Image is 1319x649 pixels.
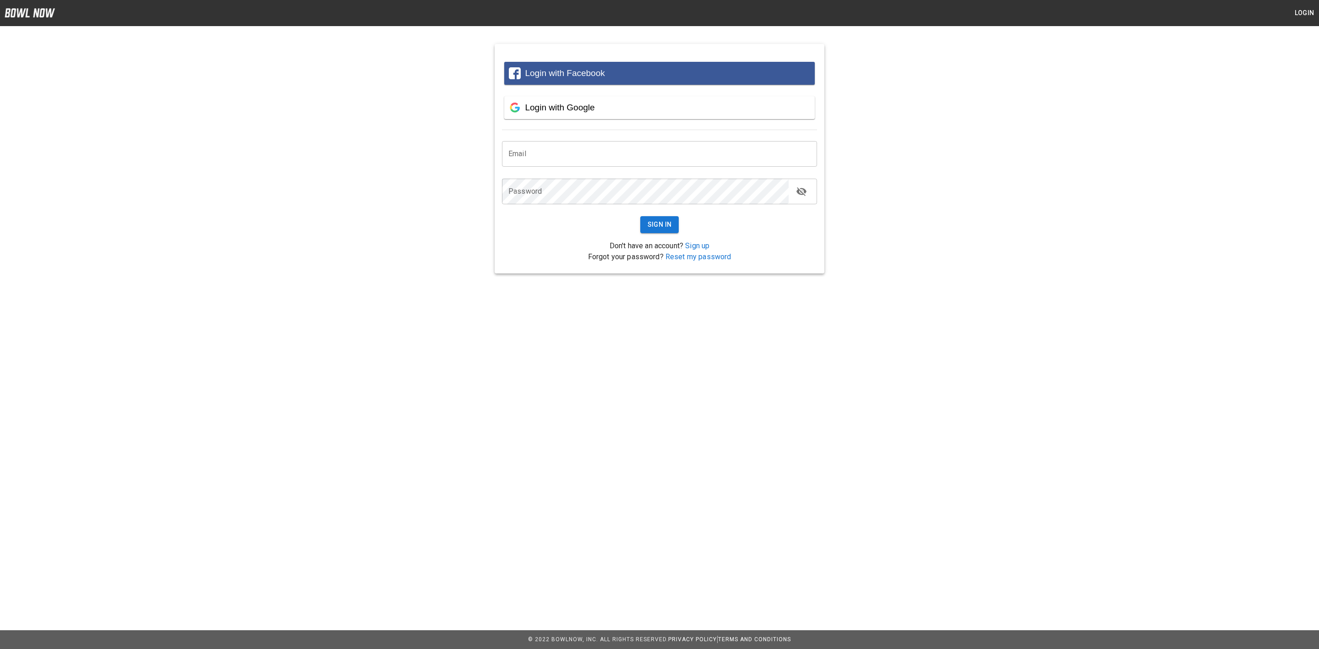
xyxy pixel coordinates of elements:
[685,241,709,250] a: Sign up
[1290,5,1319,22] button: Login
[525,103,594,112] span: Login with Google
[504,62,815,85] button: Login with Facebook
[665,252,731,261] a: Reset my password
[502,240,817,251] p: Don't have an account?
[640,216,679,233] button: Sign In
[792,182,811,201] button: toggle password visibility
[668,636,717,643] a: Privacy Policy
[5,8,55,17] img: logo
[502,251,817,262] p: Forgot your password?
[525,68,605,78] span: Login with Facebook
[718,636,791,643] a: Terms and Conditions
[504,96,815,119] button: Login with Google
[528,636,668,643] span: © 2022 BowlNow, Inc. All Rights Reserved.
